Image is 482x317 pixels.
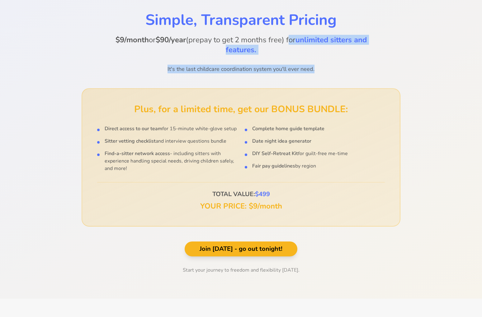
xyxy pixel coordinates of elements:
[255,190,270,198] span: $499
[105,150,237,172] p: - including sitters with experience handling special needs, driving children safely, and more!
[252,162,316,170] p: by region
[252,150,298,157] span: DIY Self-Retreat Kit
[156,35,186,45] span: $90/year
[252,150,348,157] p: for guilt-free me-time
[28,266,454,274] p: Start your journey to freedom and flexibility [DATE].
[97,190,385,199] p: TOTAL VALUE:
[102,35,380,55] p: or (prepay to get 2 months free) for
[97,201,385,211] p: YOUR PRICE: $9/month
[252,138,311,145] span: Date night idea generator
[105,150,170,157] span: Find-a-sitter network access
[105,137,226,145] p: and interview questions bundle
[28,12,454,27] h2: Simple, Transparent Pricing
[102,65,380,73] p: It's the last childcare coordination system you'll ever need.
[252,125,324,132] span: Complete home guide template
[185,246,297,253] a: Join [DATE] - go out tonight!
[252,163,295,169] span: Fair pay guidelines
[116,35,149,45] span: $9/month
[97,104,385,115] h3: Plus, for a limited time, get our BONUS BUNDLE:
[226,35,367,55] span: unlimited sitters and features.
[185,241,297,256] button: Join [DATE] - go out tonight!
[105,138,156,145] span: Sitter vetting checklist
[105,125,162,132] span: Direct access to our team
[105,125,237,132] p: for 15-minute white-glove setup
